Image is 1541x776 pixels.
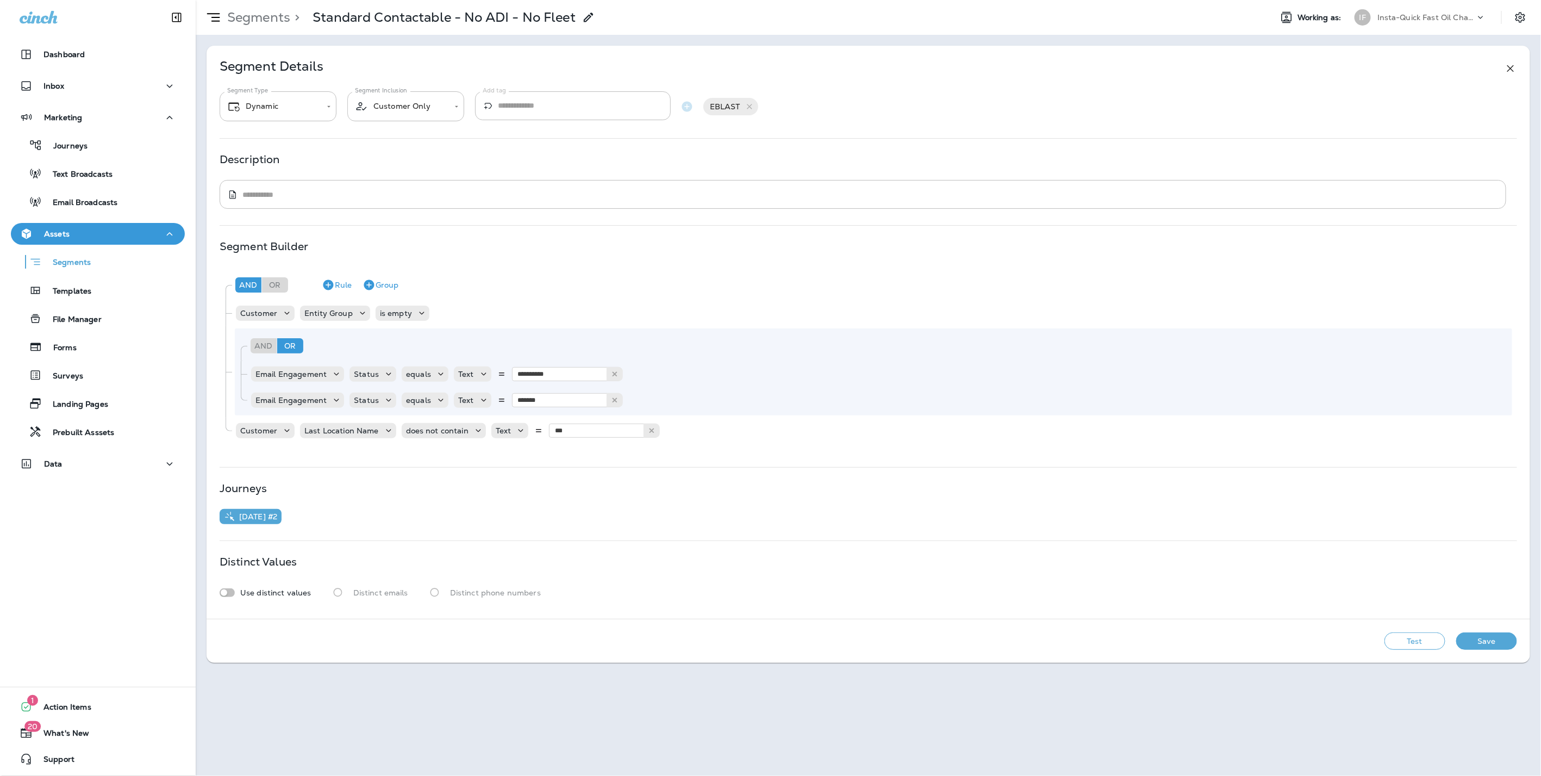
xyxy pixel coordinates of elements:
[277,338,303,353] div: Or
[304,426,379,435] p: Last Location Name
[11,134,185,157] button: Journeys
[24,721,41,732] span: 20
[220,62,323,75] p: Segment Details
[355,86,407,95] label: Segment Inclusion
[1355,9,1371,26] div: IF
[353,588,408,597] p: Distinct emails
[313,9,576,26] p: Standard Contactable - No ADI - No Fleet
[11,364,185,387] button: Surveys
[44,229,70,238] p: Assets
[33,729,89,742] span: What's New
[220,557,297,566] p: Distinct Values
[11,279,185,302] button: Templates
[220,155,280,164] p: Description
[223,9,290,26] p: Segments
[42,258,91,269] p: Segments
[458,396,474,405] p: Text
[227,100,319,113] div: Dynamic
[11,223,185,245] button: Assets
[44,460,63,468] p: Data
[240,588,311,597] p: Use distinct values
[262,277,288,293] div: Or
[11,190,185,213] button: Email Broadcasts
[458,370,474,378] p: Text
[1384,632,1445,650] button: Test
[42,198,117,208] p: Email Broadcasts
[42,170,113,180] p: Text Broadcasts
[220,242,308,251] p: Segment Builder
[251,338,277,353] div: And
[44,113,82,122] p: Marketing
[43,82,64,90] p: Inbox
[33,755,74,768] span: Support
[255,396,327,405] p: Email Engagement
[11,44,185,65] button: Dashboard
[240,426,277,435] p: Customer
[235,512,277,521] p: [DATE] #2
[11,162,185,185] button: Text Broadcasts
[358,276,403,294] button: Group
[42,428,114,438] p: Prebuilt Asssets
[11,392,185,415] button: Landing Pages
[220,484,267,493] p: Journeys
[380,309,412,318] p: is empty
[43,50,85,59] p: Dashboard
[1511,8,1530,27] button: Settings
[11,748,185,770] button: Support
[11,75,185,97] button: Inbox
[304,309,353,318] p: Entity Group
[450,588,541,597] p: Distinct phone numbers
[11,336,185,358] button: Forms
[1377,13,1475,22] p: Insta-Quick Fast Oil Change
[42,287,91,297] p: Templates
[483,86,506,95] label: Add tag
[703,102,747,111] span: EBLAST
[11,307,185,330] button: File Manager
[354,396,379,405] p: Status
[42,371,83,382] p: Surveys
[354,370,379,378] p: Status
[11,722,185,744] button: 20What's New
[42,315,102,325] p: File Manager
[220,509,282,524] button: [DATE] #2
[11,453,185,475] button: Data
[255,370,327,378] p: Email Engagement
[240,309,277,318] p: Customer
[27,695,38,706] span: 1
[42,141,88,152] p: Journeys
[355,100,447,113] div: Customer Only
[406,426,469,435] p: does not contain
[11,420,185,443] button: Prebuilt Asssets
[406,396,431,405] p: equals
[11,250,185,274] button: Segments
[406,370,431,378] p: equals
[290,9,300,26] p: >
[1456,632,1517,650] button: Save
[161,7,192,28] button: Collapse Sidebar
[42,400,108,410] p: Landing Pages
[227,86,268,95] label: Segment Type
[317,276,356,294] button: Rule
[33,703,91,716] span: Action Items
[1297,13,1344,22] span: Working as:
[11,107,185,128] button: Marketing
[235,277,261,293] div: And
[11,696,185,718] button: 1Action Items
[42,343,77,353] p: Forms
[496,426,511,435] p: Text
[703,98,758,115] div: EBLAST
